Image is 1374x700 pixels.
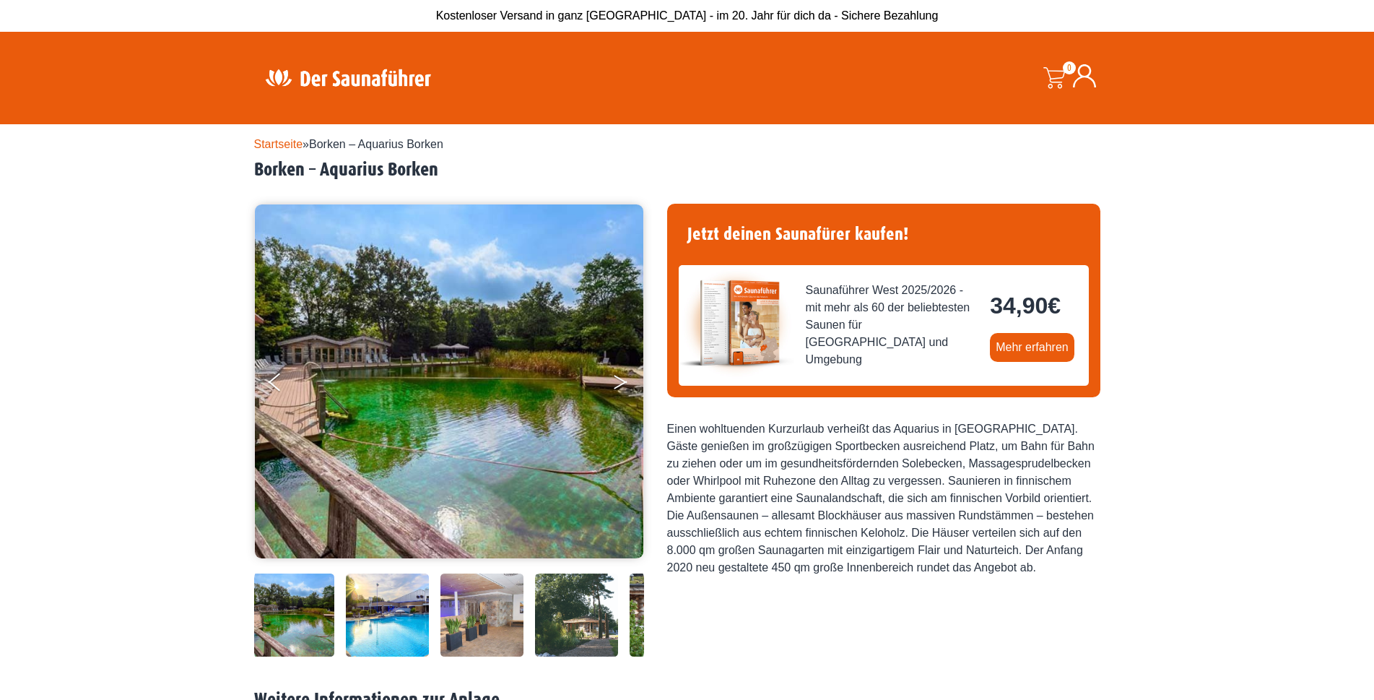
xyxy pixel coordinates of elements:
[269,367,305,403] button: Previous
[990,333,1074,362] a: Mehr erfahren
[254,159,1121,181] h2: Borken – Aquarius Borken
[679,265,794,381] img: der-saunafuehrer-2025-west.jpg
[806,282,979,368] span: Saunaführer West 2025/2026 - mit mehr als 60 der beliebtesten Saunen für [GEOGRAPHIC_DATA] und Um...
[309,138,443,150] span: Borken – Aquarius Borken
[1063,61,1076,74] span: 0
[254,138,303,150] a: Startseite
[679,215,1089,254] h4: Jetzt deinen Saunafürer kaufen!
[990,293,1061,319] bdi: 34,90
[436,9,939,22] span: Kostenloser Versand in ganz [GEOGRAPHIC_DATA] - im 20. Jahr für dich da - Sichere Bezahlung
[667,420,1100,576] div: Einen wohltuenden Kurzurlaub verheißt das Aquarius in [GEOGRAPHIC_DATA]. Gäste genießen im großzü...
[612,367,648,403] button: Next
[254,138,443,150] span: »
[1048,293,1061,319] span: €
